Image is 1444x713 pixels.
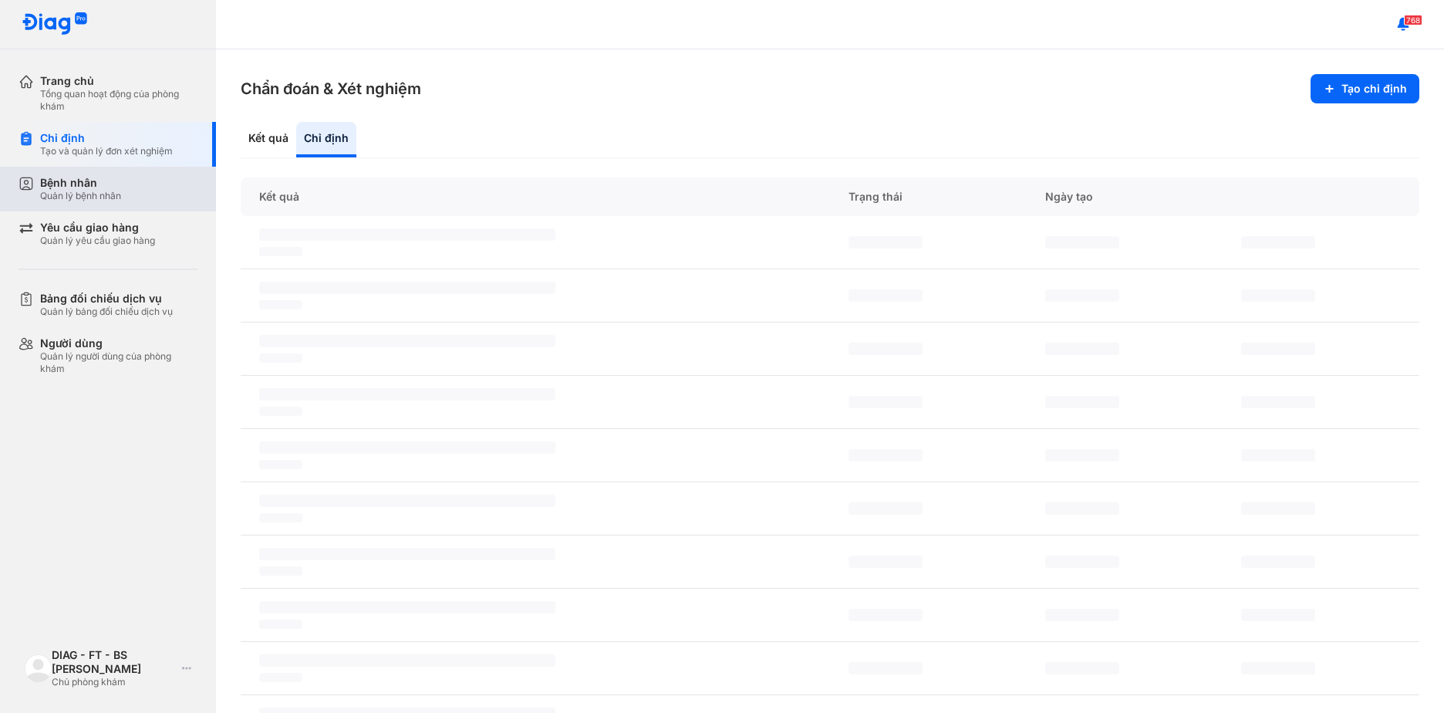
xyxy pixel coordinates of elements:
[1045,609,1119,621] span: ‌
[40,131,173,145] div: Chỉ định
[259,548,555,560] span: ‌
[1241,609,1315,621] span: ‌
[40,88,197,113] div: Tổng quan hoạt động của phòng khám
[1241,449,1315,461] span: ‌
[1045,343,1119,355] span: ‌
[1027,177,1223,216] div: Ngày tạo
[1241,396,1315,408] span: ‌
[849,343,923,355] span: ‌
[241,78,421,100] h3: Chẩn đoán & Xét nghiệm
[849,662,923,674] span: ‌
[1241,662,1315,674] span: ‌
[40,145,173,157] div: Tạo và quản lý đơn xét nghiệm
[296,122,356,157] div: Chỉ định
[259,601,555,613] span: ‌
[849,502,923,515] span: ‌
[1045,289,1119,302] span: ‌
[52,648,176,676] div: DIAG - FT - BS [PERSON_NAME]
[1045,662,1119,674] span: ‌
[259,247,302,256] span: ‌
[259,228,555,241] span: ‌
[830,177,1027,216] div: Trạng thái
[259,441,555,454] span: ‌
[40,221,155,235] div: Yêu cầu giao hàng
[1241,236,1315,248] span: ‌
[241,122,296,157] div: Kết quả
[1045,556,1119,568] span: ‌
[259,353,302,363] span: ‌
[259,566,302,576] span: ‌
[40,350,197,375] div: Quản lý người dùng của phòng khám
[1241,343,1315,355] span: ‌
[1311,74,1419,103] button: Tạo chỉ định
[1241,556,1315,568] span: ‌
[40,235,155,247] div: Quản lý yêu cầu giao hàng
[849,609,923,621] span: ‌
[25,654,52,681] img: logo
[40,176,121,190] div: Bệnh nhân
[259,460,302,469] span: ‌
[849,396,923,408] span: ‌
[849,556,923,568] span: ‌
[259,654,555,667] span: ‌
[259,388,555,400] span: ‌
[1045,396,1119,408] span: ‌
[1241,502,1315,515] span: ‌
[40,292,173,306] div: Bảng đối chiếu dịch vụ
[22,12,88,36] img: logo
[849,236,923,248] span: ‌
[40,306,173,318] div: Quản lý bảng đối chiếu dịch vụ
[241,177,830,216] div: Kết quả
[52,676,176,688] div: Chủ phòng khám
[1045,449,1119,461] span: ‌
[40,74,197,88] div: Trang chủ
[259,513,302,522] span: ‌
[1241,289,1315,302] span: ‌
[259,620,302,629] span: ‌
[1045,236,1119,248] span: ‌
[259,335,555,347] span: ‌
[849,289,923,302] span: ‌
[40,190,121,202] div: Quản lý bệnh nhân
[259,673,302,682] span: ‌
[259,495,555,507] span: ‌
[1404,15,1422,25] span: 768
[259,300,302,309] span: ‌
[849,449,923,461] span: ‌
[259,407,302,416] span: ‌
[1045,502,1119,515] span: ‌
[40,336,197,350] div: Người dùng
[259,282,555,294] span: ‌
